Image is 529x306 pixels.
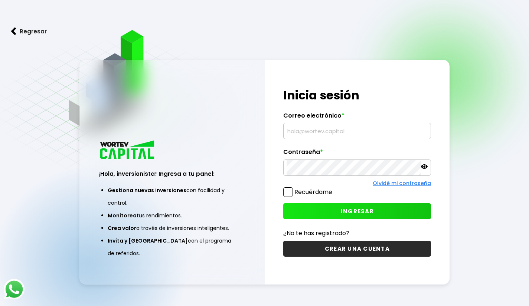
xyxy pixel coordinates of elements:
[283,112,431,123] label: Correo electrónico
[294,188,332,196] label: Recuérdame
[108,187,186,194] span: Gestiona nuevas inversiones
[283,241,431,257] button: CREAR UNA CUENTA
[98,139,157,161] img: logo_wortev_capital
[287,123,428,139] input: hola@wortev.capital
[108,237,188,244] span: Invita y [GEOGRAPHIC_DATA]
[373,180,431,187] a: Olvidé mi contraseña
[108,234,237,260] li: con el programa de referidos.
[283,86,431,104] h1: Inicia sesión
[108,222,237,234] li: a través de inversiones inteligentes.
[108,212,137,219] span: Monitorea
[4,279,25,300] img: logos_whatsapp-icon.242b2217.svg
[108,224,136,232] span: Crea valor
[108,184,237,209] li: con facilidad y control.
[283,228,431,257] a: ¿No te has registrado?CREAR UNA CUENTA
[108,209,237,222] li: tus rendimientos.
[283,228,431,238] p: ¿No te has registrado?
[283,203,431,219] button: INGRESAR
[283,148,431,159] label: Contraseña
[341,207,374,215] span: INGRESAR
[98,170,246,178] h3: ¡Hola, inversionista! Ingresa a tu panel:
[11,27,16,35] img: flecha izquierda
